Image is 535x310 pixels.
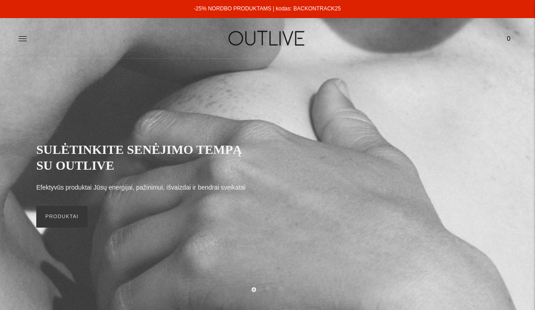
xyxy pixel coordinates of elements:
img: OUTLIVE [211,23,324,54]
p: Efektyvūs produktai Jūsų energijai, pažinimui, išvaizdai ir bendrai sveikatai [36,182,245,193]
button: Move carousel to slide 2 [265,286,270,291]
a: 0 [501,29,517,48]
button: Move carousel to slide 1 [252,287,256,292]
a: PRODUKTAI [36,206,88,228]
button: Move carousel to slide 3 [279,286,283,291]
a: -25% NORDBO PRODUKTAMS | kodas: BACKONTRACK25 [194,5,340,12]
h2: SULĖTINKITE SENĖJIMO TEMPĄ SU OUTLIVE [36,142,254,173]
span: 0 [502,32,515,45]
